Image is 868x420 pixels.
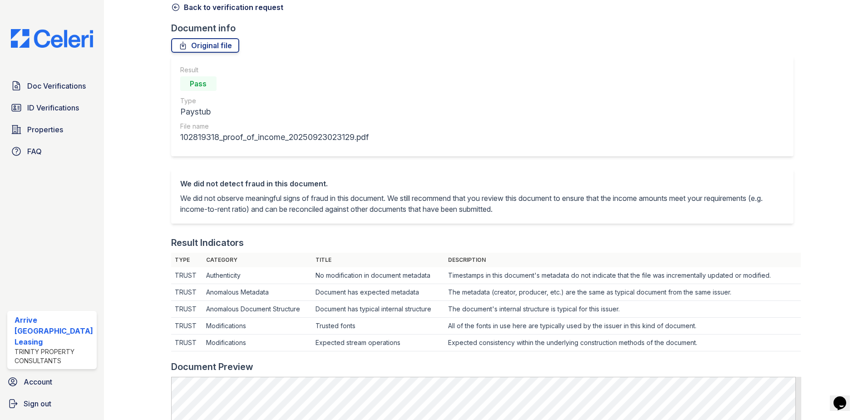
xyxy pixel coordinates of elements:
td: Modifications [202,318,312,335]
span: Sign out [24,398,51,409]
th: Type [171,253,202,267]
td: TRUST [171,335,202,351]
div: Trinity Property Consultants [15,347,93,365]
a: FAQ [7,142,97,160]
a: Doc Verifications [7,77,97,95]
td: Trusted fonts [312,318,445,335]
a: Properties [7,120,97,139]
td: Anomalous Metadata [202,284,312,301]
td: TRUST [171,318,202,335]
td: Expected stream operations [312,335,445,351]
td: Document has typical internal structure [312,301,445,318]
div: Result Indicators [171,236,244,249]
div: Document Preview [171,360,253,373]
a: Account [4,373,100,391]
span: Doc Verifications [27,80,86,91]
a: Back to verification request [171,2,283,13]
div: We did not detect fraud in this document. [180,178,785,189]
iframe: chat widget [830,384,859,411]
div: Document info [171,22,801,35]
p: We did not observe meaningful signs of fraud in this document. We still recommend that you review... [180,193,785,215]
div: Arrive [GEOGRAPHIC_DATA] Leasing [15,315,93,347]
span: FAQ [27,146,42,157]
span: Account [24,376,52,387]
a: ID Verifications [7,99,97,117]
th: Category [202,253,312,267]
div: Pass [180,76,217,91]
div: 102819318_proof_of_income_20250923023129.pdf [180,131,369,144]
td: TRUST [171,284,202,301]
th: Description [444,253,801,267]
div: File name [180,122,369,131]
td: The document's internal structure is typical for this issuer. [444,301,801,318]
td: Document has expected metadata [312,284,445,301]
td: The metadata (creator, producer, etc.) are the same as typical document from the same issuer. [444,284,801,301]
td: TRUST [171,267,202,284]
a: Original file [171,38,239,53]
img: CE_Logo_Blue-a8612792a0a2168367f1c8372b55b34899dd931a85d93a1a3d3e32e68fde9ad4.png [4,29,100,48]
span: ID Verifications [27,102,79,113]
td: Modifications [202,335,312,351]
div: Paystub [180,105,369,118]
a: Sign out [4,395,100,413]
span: Properties [27,124,63,135]
div: Type [180,96,369,105]
td: No modification in document metadata [312,267,445,284]
td: Timestamps in this document's metadata do not indicate that the file was incrementally updated or... [444,267,801,284]
td: Expected consistency within the underlying construction methods of the document. [444,335,801,351]
td: All of the fonts in use here are typically used by the issuer in this kind of document. [444,318,801,335]
div: Result [180,65,369,75]
td: Authenticity [202,267,312,284]
td: Anomalous Document Structure [202,301,312,318]
th: Title [312,253,445,267]
td: TRUST [171,301,202,318]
